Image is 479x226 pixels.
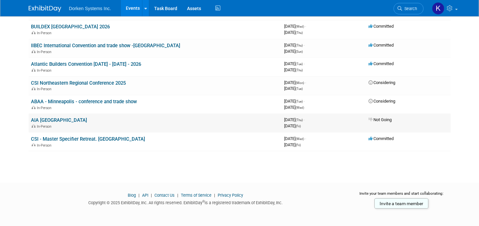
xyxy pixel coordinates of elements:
[32,50,36,53] img: In-Person Event
[31,80,126,86] a: CSI Northeastern Regional Conference 2025
[37,31,54,35] span: In-Person
[296,25,304,28] span: (Wed)
[374,198,428,209] a: Invite a team member
[37,143,54,148] span: In-Person
[284,86,303,91] span: [DATE]
[394,3,424,14] a: Search
[284,117,305,122] span: [DATE]
[154,193,175,198] a: Contact Us
[181,193,211,198] a: Terms of Service
[296,68,303,72] span: (Thu)
[32,143,36,147] img: In-Person Event
[284,67,303,72] span: [DATE]
[296,137,304,141] span: (Wed)
[137,193,141,198] span: |
[32,31,36,34] img: In-Person Event
[29,198,343,206] div: Copyright © 2025 ExhibitDay, Inc. All rights reserved. ExhibitDay is a registered trademark of Ex...
[284,49,303,54] span: [DATE]
[37,68,54,73] span: In-Person
[369,136,394,141] span: Committed
[296,31,303,35] span: (Thu)
[304,117,305,122] span: -
[218,193,243,198] a: Privacy Policy
[296,62,303,66] span: (Tue)
[284,30,303,35] span: [DATE]
[284,142,301,147] span: [DATE]
[142,193,148,198] a: API
[37,124,54,129] span: In-Person
[31,99,137,105] a: ABAA - Minneapolis - conference and trade show
[29,6,61,12] img: ExhibitDay
[305,24,306,29] span: -
[37,106,54,110] span: In-Person
[432,2,444,15] img: Kris Crowe
[305,80,306,85] span: -
[304,61,305,66] span: -
[31,117,87,123] a: AIA [GEOGRAPHIC_DATA]
[304,43,305,48] span: -
[296,87,303,91] span: (Tue)
[402,6,417,11] span: Search
[369,99,396,104] span: Considering
[296,143,301,147] span: (Fri)
[369,61,394,66] span: Committed
[369,80,396,85] span: Considering
[202,200,205,203] sup: ®
[31,24,110,30] a: BUILDEX [GEOGRAPHIC_DATA] 2026
[284,105,304,110] span: [DATE]
[176,193,180,198] span: |
[37,87,54,91] span: In-Person
[369,43,394,48] span: Committed
[296,124,301,128] span: (Fri)
[296,81,304,85] span: (Mon)
[296,106,304,109] span: (Wed)
[284,136,306,141] span: [DATE]
[31,61,141,67] a: Atlantic Builders Convention [DATE] - [DATE] - 2026
[284,43,305,48] span: [DATE]
[369,117,392,122] span: Not Going
[212,193,217,198] span: |
[296,50,303,53] span: (Sun)
[369,24,394,29] span: Committed
[31,43,181,49] a: IIBEC International Convention and trade show -[GEOGRAPHIC_DATA]
[284,61,305,66] span: [DATE]
[352,191,450,201] div: Invite your team members and start collaborating:
[69,6,111,11] span: Dorken Systems Inc.
[32,68,36,72] img: In-Person Event
[31,136,145,142] a: CSI - Master Specifier Retreat. [GEOGRAPHIC_DATA]
[284,24,306,29] span: [DATE]
[284,123,301,128] span: [DATE]
[32,106,36,109] img: In-Person Event
[296,100,303,103] span: (Tue)
[296,44,303,47] span: (Thu)
[32,87,36,90] img: In-Person Event
[296,118,303,122] span: (Thu)
[149,193,153,198] span: |
[37,50,54,54] span: In-Person
[284,80,306,85] span: [DATE]
[284,99,305,104] span: [DATE]
[305,136,306,141] span: -
[304,99,305,104] span: -
[128,193,136,198] a: Blog
[32,124,36,128] img: In-Person Event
